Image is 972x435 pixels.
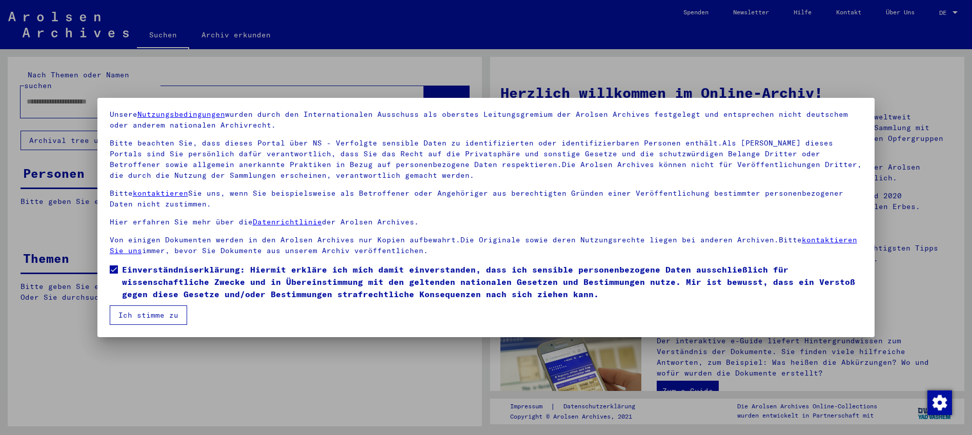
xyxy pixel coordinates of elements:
p: Bitte Sie uns, wenn Sie beispielsweise als Betroffener oder Angehöriger aus berechtigten Gründen ... [110,188,863,210]
p: Von einigen Dokumenten werden in den Arolsen Archives nur Kopien aufbewahrt.Die Originale sowie d... [110,235,863,256]
p: Hier erfahren Sie mehr über die der Arolsen Archives. [110,217,863,227]
a: Nutzungsbedingungen [137,110,225,119]
span: Einverständniserklärung: Hiermit erkläre ich mich damit einverstanden, dass ich sensible personen... [122,263,863,300]
div: Zustimmung ändern [927,390,951,415]
img: Zustimmung ändern [927,390,952,415]
a: kontaktieren [133,189,188,198]
a: Datenrichtlinie [253,217,322,226]
p: Unsere wurden durch den Internationalen Ausschuss als oberstes Leitungsgremium der Arolsen Archiv... [110,109,863,131]
button: Ich stimme zu [110,305,187,325]
p: Bitte beachten Sie, dass dieses Portal über NS - Verfolgte sensible Daten zu identifizierten oder... [110,138,863,181]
